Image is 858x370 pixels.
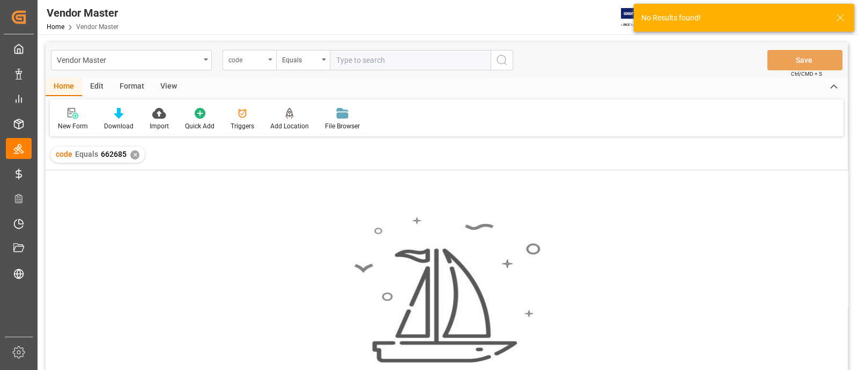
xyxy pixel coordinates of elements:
span: Ctrl/CMD + S [791,70,822,78]
div: code [228,53,265,65]
div: Home [46,78,82,96]
div: Add Location [270,121,309,131]
div: ✕ [130,150,139,159]
div: Format [112,78,152,96]
div: Vendor Master [47,5,119,21]
div: Vendor Master [57,53,200,66]
div: View [152,78,185,96]
span: code [56,150,72,158]
button: search button [491,50,513,70]
div: Equals [282,53,319,65]
span: 662685 [101,150,127,158]
button: open menu [223,50,276,70]
img: smooth_sailing.jpeg [353,216,541,364]
div: File Browser [325,121,360,131]
span: Equals [75,150,98,158]
button: open menu [51,50,212,70]
div: Download [104,121,134,131]
div: Import [150,121,169,131]
div: Edit [82,78,112,96]
div: New Form [58,121,88,131]
a: Home [47,23,64,31]
img: Exertis%20JAM%20-%20Email%20Logo.jpg_1722504956.jpg [621,8,658,27]
input: Type to search [330,50,491,70]
button: open menu [276,50,330,70]
div: No Results found! [641,12,826,24]
div: Quick Add [185,121,214,131]
div: Triggers [231,121,254,131]
button: Save [767,50,842,70]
